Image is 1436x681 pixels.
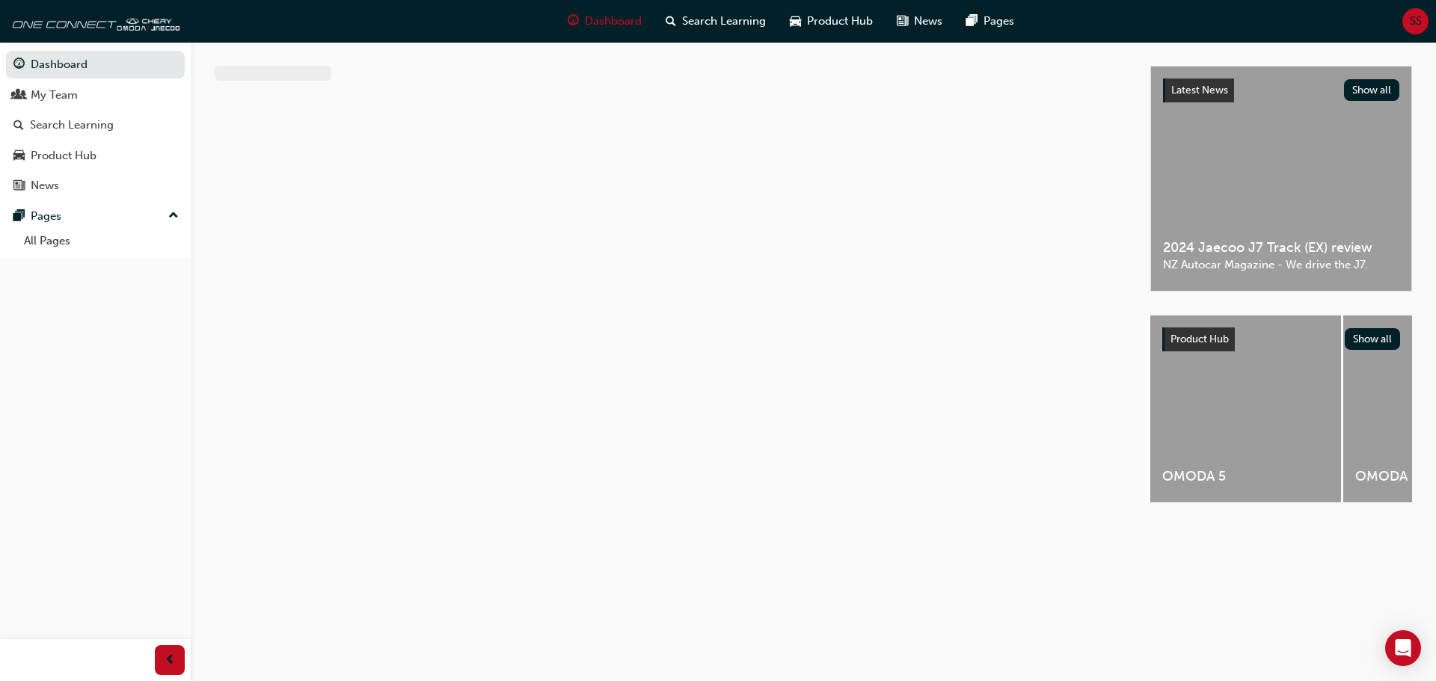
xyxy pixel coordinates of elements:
span: search-icon [666,12,676,31]
button: SS [1402,8,1429,34]
a: search-iconSearch Learning [654,6,778,37]
span: Dashboard [585,13,642,30]
button: Pages [6,203,185,230]
a: News [6,172,185,200]
span: OMODA 5 [1162,468,1329,485]
span: news-icon [897,12,908,31]
div: Pages [31,208,61,225]
a: guage-iconDashboard [556,6,654,37]
button: DashboardMy TeamSearch LearningProduct HubNews [6,48,185,203]
div: My Team [31,87,78,104]
span: search-icon [13,119,24,132]
a: news-iconNews [885,6,954,37]
span: car-icon [790,12,801,31]
span: people-icon [13,89,25,102]
a: car-iconProduct Hub [778,6,885,37]
a: Product HubShow all [1162,327,1400,351]
span: Product Hub [1170,333,1229,345]
a: Latest NewsShow all [1163,78,1399,102]
div: News [31,177,59,194]
span: prev-icon [165,651,176,670]
button: Show all [1344,79,1400,101]
span: Latest News [1171,84,1228,96]
span: pages-icon [13,210,25,224]
span: pages-icon [966,12,978,31]
a: Product Hub [6,142,185,170]
img: oneconnect [7,6,179,36]
span: NZ Autocar Magazine - We drive the J7. [1163,256,1399,274]
a: Latest NewsShow all2024 Jaecoo J7 Track (EX) reviewNZ Autocar Magazine - We drive the J7. [1150,66,1412,292]
a: Dashboard [6,51,185,78]
div: Open Intercom Messenger [1385,630,1421,666]
span: SS [1410,13,1422,30]
span: guage-icon [13,58,25,72]
span: News [914,13,942,30]
span: news-icon [13,179,25,193]
a: My Team [6,81,185,109]
span: Product Hub [807,13,873,30]
a: pages-iconPages [954,6,1026,37]
a: Search Learning [6,111,185,139]
span: car-icon [13,150,25,163]
div: Product Hub [31,147,96,164]
div: Search Learning [30,117,114,134]
span: Pages [984,13,1014,30]
span: Search Learning [682,13,766,30]
a: OMODA 5 [1150,315,1341,502]
button: Show all [1345,328,1401,350]
a: All Pages [18,229,185,253]
span: guage-icon [568,12,579,31]
span: up-icon [168,206,179,226]
span: 2024 Jaecoo J7 Track (EX) review [1163,239,1399,256]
